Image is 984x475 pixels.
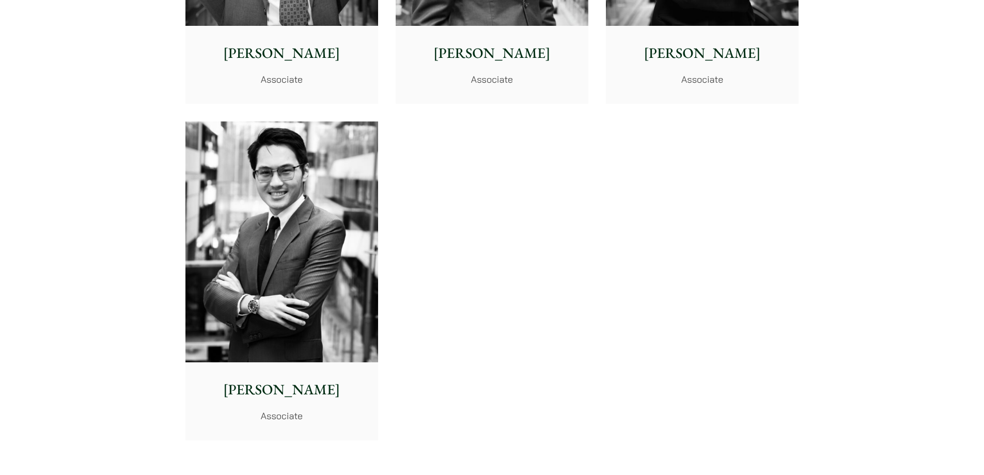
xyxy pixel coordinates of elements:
p: [PERSON_NAME] [194,42,370,64]
p: [PERSON_NAME] [404,42,580,64]
p: [PERSON_NAME] [614,42,790,64]
p: Associate [614,72,790,86]
a: [PERSON_NAME] Associate [185,121,378,441]
p: [PERSON_NAME] [194,379,370,401]
p: Associate [194,409,370,423]
p: Associate [404,72,580,86]
p: Associate [194,72,370,86]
